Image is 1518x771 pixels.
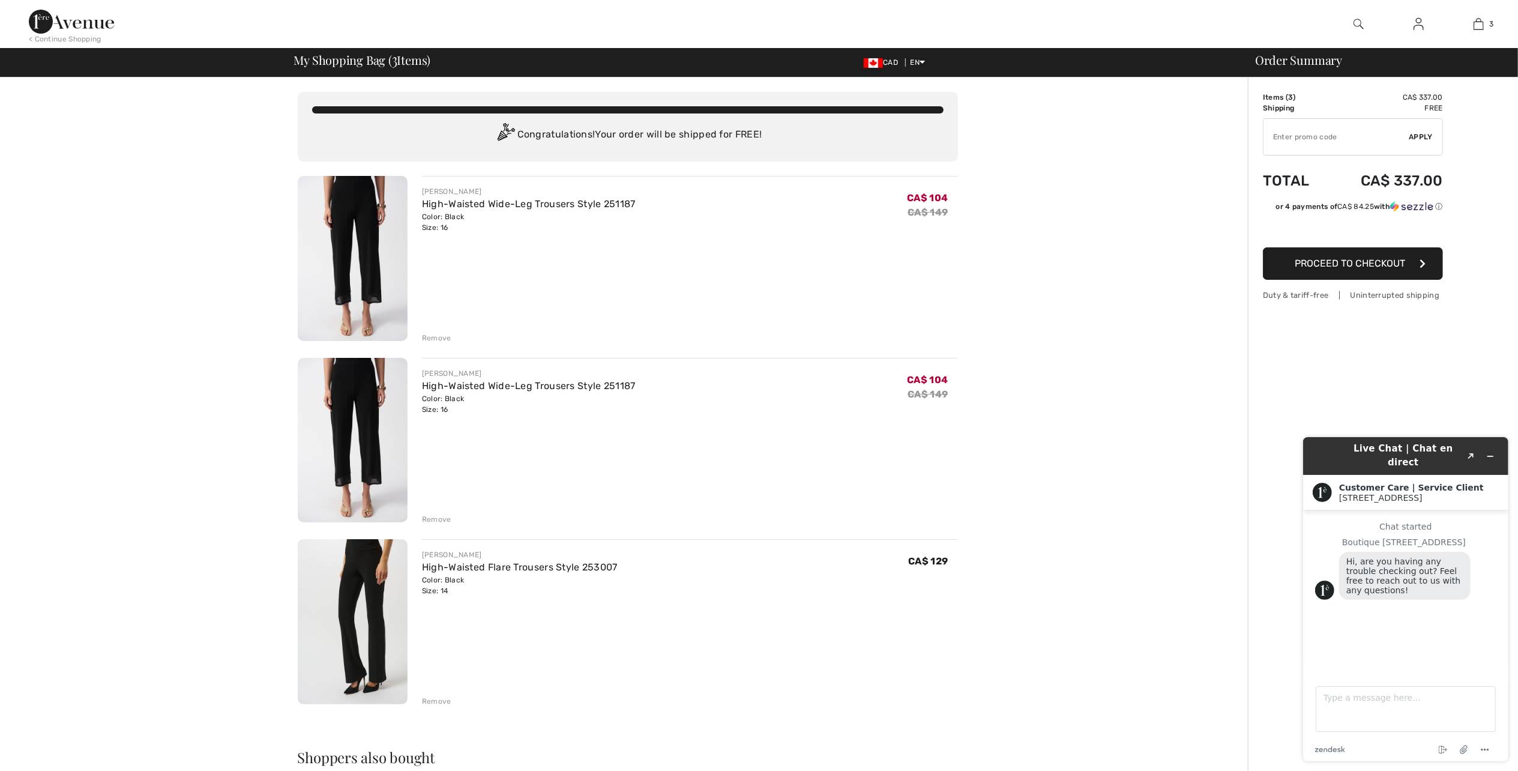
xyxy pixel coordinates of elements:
[1263,216,1443,243] iframe: PayPal-paypal
[422,186,636,197] div: [PERSON_NAME]
[298,750,958,764] h2: Shoppers also bought
[1328,92,1443,103] td: CA$ 337.00
[1263,103,1328,113] td: Shipping
[298,539,408,704] img: High-Waisted Flare Trousers Style 253007
[911,58,926,67] span: EN
[392,51,397,67] span: 3
[1263,92,1328,103] td: Items ( )
[294,54,431,66] span: My Shopping Bag ( Items)
[1328,160,1443,201] td: CA$ 337.00
[312,123,944,147] div: Congratulations! Your order will be shipped for FREE!
[908,555,948,567] span: CA$ 129
[1414,17,1424,31] img: My Info
[422,211,636,233] div: Color: Black Size: 16
[1295,258,1405,269] span: Proceed to Checkout
[1263,160,1328,201] td: Total
[1390,201,1433,212] img: Sezzle
[26,8,51,19] span: Chat
[1263,201,1443,216] div: or 4 payments ofCA$ 84.25withSezzle Click to learn more about Sezzle
[907,374,948,385] span: CA$ 104
[1354,17,1364,31] img: search the website
[1404,17,1433,32] a: Sign In
[422,198,636,210] a: High-Waisted Wide-Leg Trousers Style 251187
[422,561,618,573] a: High-Waisted Flare Trousers Style 253007
[422,380,636,392] a: High-Waisted Wide-Leg Trousers Style 251187
[422,549,618,560] div: [PERSON_NAME]
[298,358,408,523] img: High-Waisted Wide-Leg Trousers Style 251187
[493,123,517,147] img: Congratulation2.svg
[864,58,903,67] span: CAD
[1409,132,1433,142] span: Apply
[908,389,948,400] s: CA$ 149
[1474,17,1484,31] img: My Bag
[1490,19,1494,29] span: 3
[422,696,451,707] div: Remove
[1263,119,1409,155] input: Promo code
[1263,247,1443,280] button: Proceed to Checkout
[422,393,636,415] div: Color: Black Size: 16
[422,333,451,343] div: Remove
[1449,17,1508,31] a: 3
[298,176,408,341] img: High-Waisted Wide-Leg Trousers Style 251187
[29,34,101,44] div: < Continue Shopping
[864,58,883,68] img: Canadian Dollar
[422,575,618,596] div: Color: Black Size: 14
[1288,93,1293,101] span: 3
[1328,103,1443,113] td: Free
[422,368,636,379] div: [PERSON_NAME]
[908,207,948,218] s: CA$ 149
[1263,289,1443,301] div: Duty & tariff-free | Uninterrupted shipping
[907,192,948,204] span: CA$ 104
[1337,202,1374,211] span: CA$ 84.25
[1276,201,1443,212] div: or 4 payments of with
[1294,428,1518,771] iframe: Find more information here
[422,514,451,525] div: Remove
[1241,54,1511,66] div: Order Summary
[29,10,114,34] img: 1ère Avenue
